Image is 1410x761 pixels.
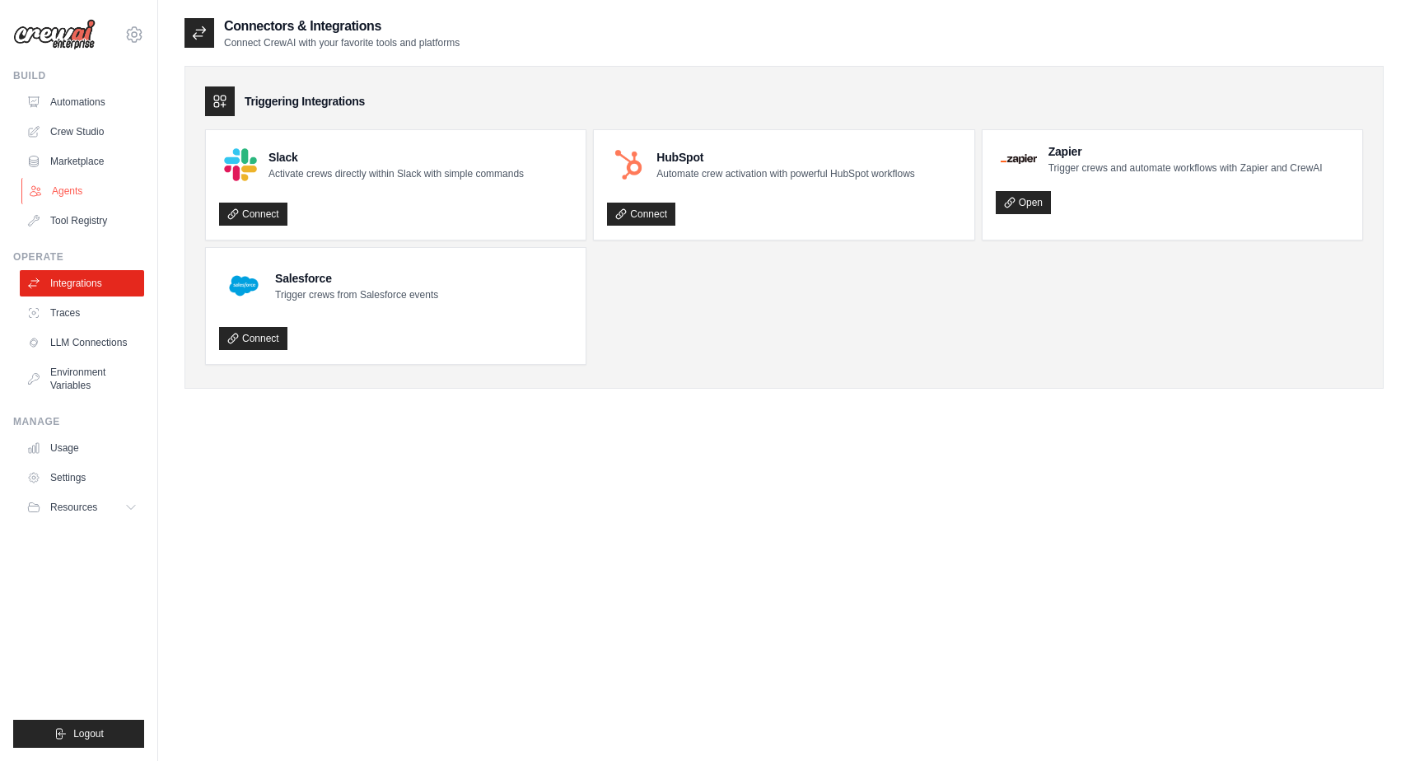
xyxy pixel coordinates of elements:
div: Manage [13,415,144,428]
a: Connect [219,203,287,226]
a: Connect [607,203,675,226]
a: Connect [219,327,287,350]
a: Marketplace [20,148,144,175]
h4: Salesforce [275,270,438,287]
button: Logout [13,720,144,748]
img: Zapier Logo [1001,154,1037,164]
a: Agents [21,178,146,204]
a: Crew Studio [20,119,144,145]
h4: Zapier [1048,143,1323,160]
p: Activate crews directly within Slack with simple commands [268,167,524,180]
p: Trigger crews from Salesforce events [275,288,438,301]
a: Automations [20,89,144,115]
img: Logo [13,19,96,50]
img: HubSpot Logo [612,148,645,181]
img: Slack Logo [224,148,257,181]
h2: Connectors & Integrations [224,16,460,36]
a: Integrations [20,270,144,296]
a: Settings [20,465,144,491]
div: Operate [13,250,144,264]
span: Logout [73,727,104,740]
img: Salesforce Logo [224,266,264,306]
a: Traces [20,300,144,326]
a: Usage [20,435,144,461]
p: Trigger crews and automate workflows with Zapier and CrewAI [1048,161,1323,175]
h4: Slack [268,149,524,166]
a: LLM Connections [20,329,144,356]
a: Tool Registry [20,208,144,234]
p: Automate crew activation with powerful HubSpot workflows [656,167,914,180]
p: Connect CrewAI with your favorite tools and platforms [224,36,460,49]
span: Resources [50,501,97,514]
div: Build [13,69,144,82]
h3: Triggering Integrations [245,93,365,110]
h4: HubSpot [656,149,914,166]
a: Environment Variables [20,359,144,399]
a: Open [996,191,1051,214]
button: Resources [20,494,144,521]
